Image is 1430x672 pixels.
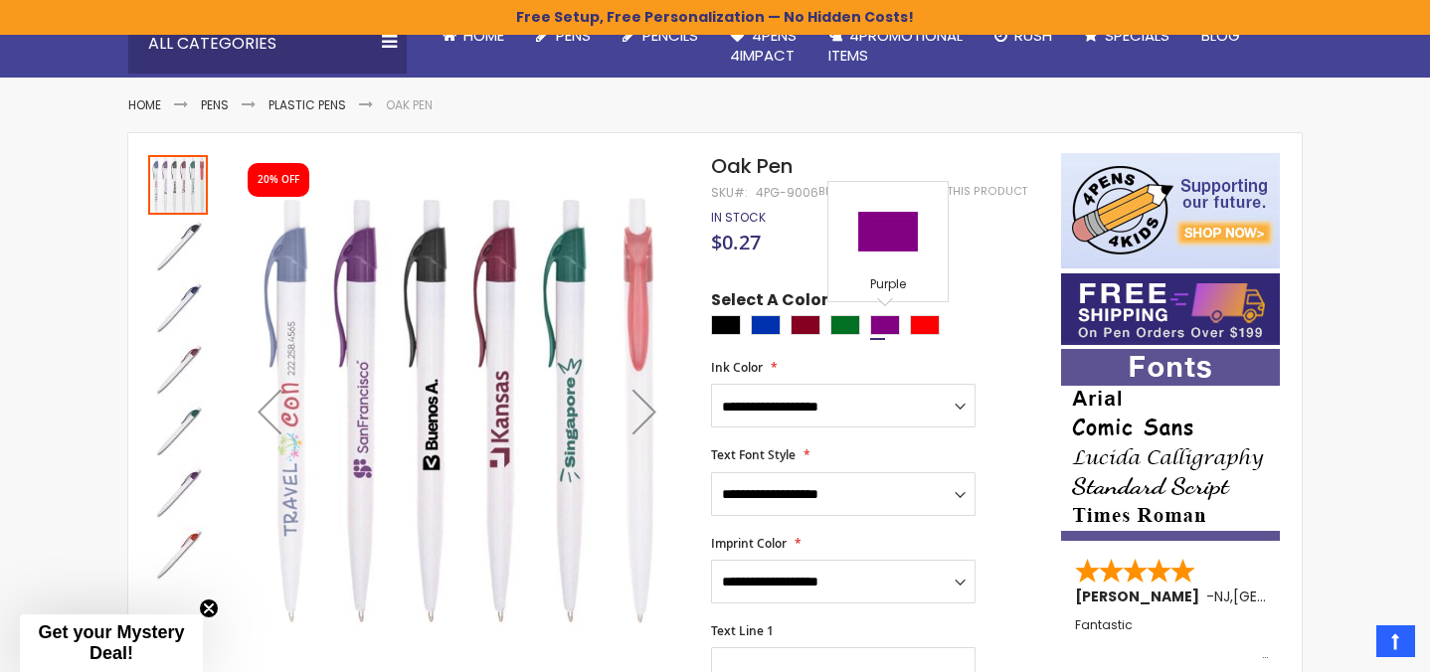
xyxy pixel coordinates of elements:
div: Oak Pen [148,276,210,338]
div: Red [910,315,940,335]
span: Home [463,25,504,46]
div: Previous [230,153,309,669]
a: Home [427,14,520,58]
div: Green [830,315,860,335]
span: 4PROMOTIONAL ITEMS [828,25,963,66]
a: Rush [979,14,1068,58]
div: Oak Pen [148,153,210,215]
img: Oak Pen [148,525,208,585]
span: Specials [1105,25,1169,46]
img: Oak Pen [148,217,208,276]
div: Fantastic [1075,618,1268,661]
span: Select A Color [711,289,828,316]
img: Oak Pen [148,278,208,338]
span: 4Pens 4impact [730,25,797,66]
span: Oak Pen [711,152,793,180]
img: Oak Pen [148,402,208,461]
a: 4Pens4impact [714,14,812,79]
div: Next [605,153,684,669]
span: NJ [1214,587,1230,606]
button: Close teaser [199,598,219,618]
a: Blog [1185,14,1256,58]
img: Oak Pen [230,182,684,636]
span: Rush [1014,25,1052,46]
span: In stock [711,209,766,226]
div: Burgundy [791,315,820,335]
a: Home [128,96,161,113]
div: Oak Pen [148,338,210,400]
div: Availability [711,210,766,226]
img: font-personalization-examples [1061,349,1280,541]
img: Oak Pen [148,463,208,523]
img: Oak Pen [148,340,208,400]
li: Oak Pen [386,97,433,113]
img: 4pens 4 kids [1061,153,1280,268]
img: Free shipping on orders over $199 [1061,273,1280,345]
div: All Categories [128,14,407,74]
div: Oak Pen [148,523,208,585]
div: Oak Pen [148,215,210,276]
div: Purple [833,276,943,296]
strong: SKU [711,184,748,201]
a: Pencils [607,14,714,58]
span: [GEOGRAPHIC_DATA] [1233,587,1379,606]
div: Black [711,315,741,335]
div: Get your Mystery Deal!Close teaser [20,614,203,672]
span: Ink Color [711,359,763,376]
a: Plastic Pens [268,96,346,113]
span: [PERSON_NAME] [1075,587,1206,606]
span: $0.27 [711,229,761,255]
a: 4PROMOTIONALITEMS [812,14,979,79]
a: Top [1376,625,1415,657]
span: Pencils [642,25,698,46]
span: - , [1206,587,1379,606]
div: 4PG-9006 [756,185,818,201]
span: Text Line 1 [711,622,774,639]
span: Imprint Color [711,535,787,552]
a: Specials [1068,14,1185,58]
a: Be the first to review this product [818,184,1027,199]
span: Blog [1201,25,1240,46]
div: Blue [751,315,781,335]
div: 20% OFF [258,173,299,187]
a: Pens [520,14,607,58]
div: Oak Pen [148,400,210,461]
span: Pens [556,25,591,46]
div: Purple [870,315,900,335]
span: Get your Mystery Deal! [38,622,184,663]
span: Text Font Style [711,446,796,463]
div: Oak Pen [148,461,210,523]
a: Pens [201,96,229,113]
